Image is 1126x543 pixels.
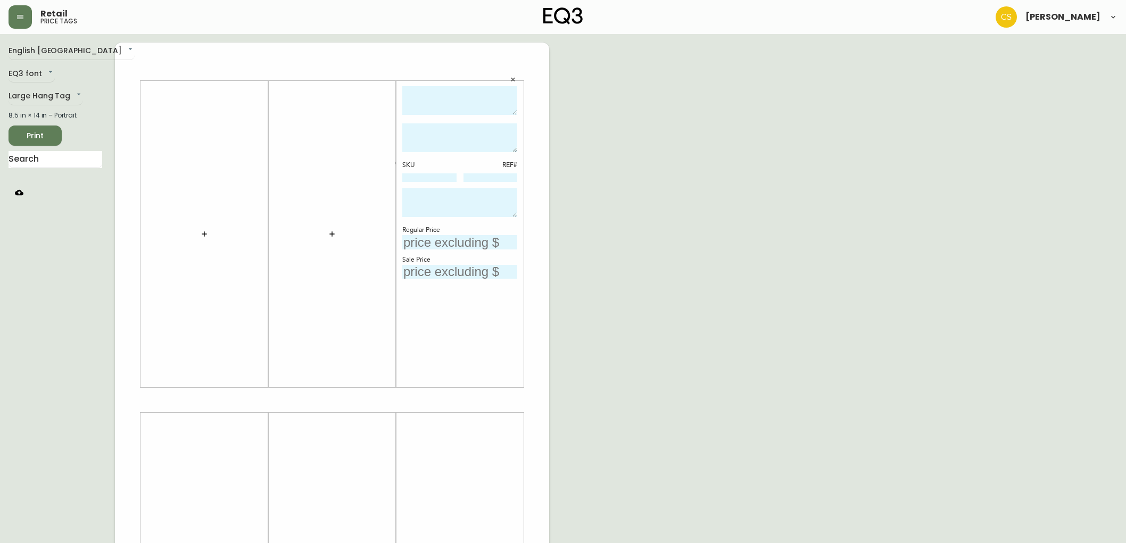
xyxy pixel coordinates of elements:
span: [PERSON_NAME] [1025,13,1100,21]
img: logo [543,7,583,24]
span: Print [17,129,53,143]
div: 8.5 in × 14 in – Portrait [9,111,102,120]
div: EQ3 font [9,65,55,83]
h5: price tags [40,18,77,24]
div: Sale Price [402,255,517,265]
div: Regular Price [402,225,517,235]
div: SKU [402,161,457,170]
input: Search [9,151,102,168]
img: 996bfd46d64b78802a67b62ffe4c27a2 [996,6,1017,28]
input: price excluding $ [402,235,517,249]
button: Print [9,126,62,146]
div: Large Hang Tag [9,88,83,105]
input: price excluding $ [402,265,517,279]
div: REF# [463,161,518,170]
div: English [GEOGRAPHIC_DATA] [9,43,135,60]
span: Retail [40,10,68,18]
